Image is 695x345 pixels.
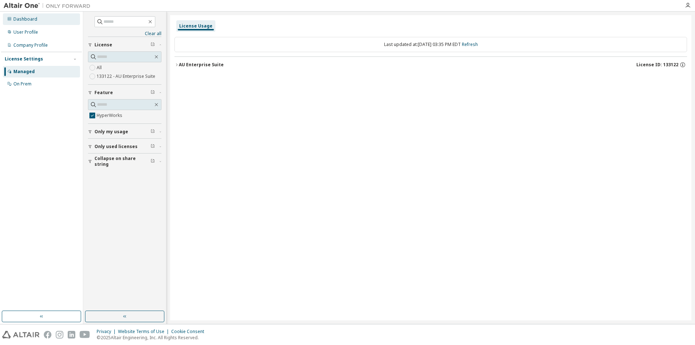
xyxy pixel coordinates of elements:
[97,111,124,120] label: HyperWorks
[118,329,171,335] div: Website Terms of Use
[2,331,39,338] img: altair_logo.svg
[94,144,138,150] span: Only used licenses
[462,41,478,47] a: Refresh
[151,159,155,164] span: Clear filter
[97,329,118,335] div: Privacy
[4,2,94,9] img: Altair One
[94,129,128,135] span: Only my usage
[94,90,113,96] span: Feature
[88,139,161,155] button: Only used licenses
[68,331,75,338] img: linkedin.svg
[97,72,157,81] label: 133122 - AU Enterprise Suite
[171,329,208,335] div: Cookie Consent
[88,124,161,140] button: Only my usage
[151,90,155,96] span: Clear filter
[151,129,155,135] span: Clear filter
[151,42,155,48] span: Clear filter
[13,81,31,87] div: On Prem
[97,63,103,72] label: All
[13,42,48,48] div: Company Profile
[56,331,63,338] img: instagram.svg
[179,23,212,29] div: License Usage
[88,37,161,53] button: License
[94,156,151,167] span: Collapse on share string
[5,56,43,62] div: License Settings
[13,16,37,22] div: Dashboard
[88,85,161,101] button: Feature
[151,144,155,150] span: Clear filter
[13,29,38,35] div: User Profile
[636,62,678,68] span: License ID: 133122
[174,37,687,52] div: Last updated at: [DATE] 03:35 PM EDT
[179,62,224,68] div: AU Enterprise Suite
[44,331,51,338] img: facebook.svg
[94,42,112,48] span: License
[80,331,90,338] img: youtube.svg
[88,31,161,37] a: Clear all
[97,335,208,341] p: © 2025 Altair Engineering, Inc. All Rights Reserved.
[174,57,687,73] button: AU Enterprise SuiteLicense ID: 133122
[88,153,161,169] button: Collapse on share string
[13,69,35,75] div: Managed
